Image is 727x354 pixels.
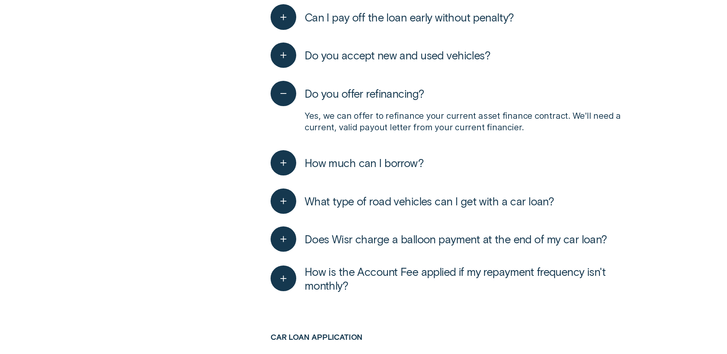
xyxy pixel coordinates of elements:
[271,150,423,175] button: How much can I borrow?
[271,226,607,252] button: Does Wisr charge a balloon payment at the end of my car loan?
[305,194,554,208] span: What type of road vehicles can I get with a car loan?
[305,110,651,133] p: Yes, we can offer to refinance your current asset finance contract. We'll need a current, valid p...
[305,10,514,24] span: Can I pay off the loan early without penalty?
[271,188,554,214] button: What type of road vehicles can I get with a car loan?
[271,265,650,292] button: How is the Account Fee applied if my repayment frequency isn't monthly?
[305,48,490,62] span: Do you accept new and used vehicles?
[305,265,651,292] span: How is the Account Fee applied if my repayment frequency isn't monthly?
[305,156,423,170] span: How much can I borrow?
[271,43,490,68] button: Do you accept new and used vehicles?
[271,81,424,106] button: Do you offer refinancing?
[271,4,514,29] button: Can I pay off the loan early without penalty?
[305,87,424,100] span: Do you offer refinancing?
[305,232,607,246] span: Does Wisr charge a balloon payment at the end of my car loan?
